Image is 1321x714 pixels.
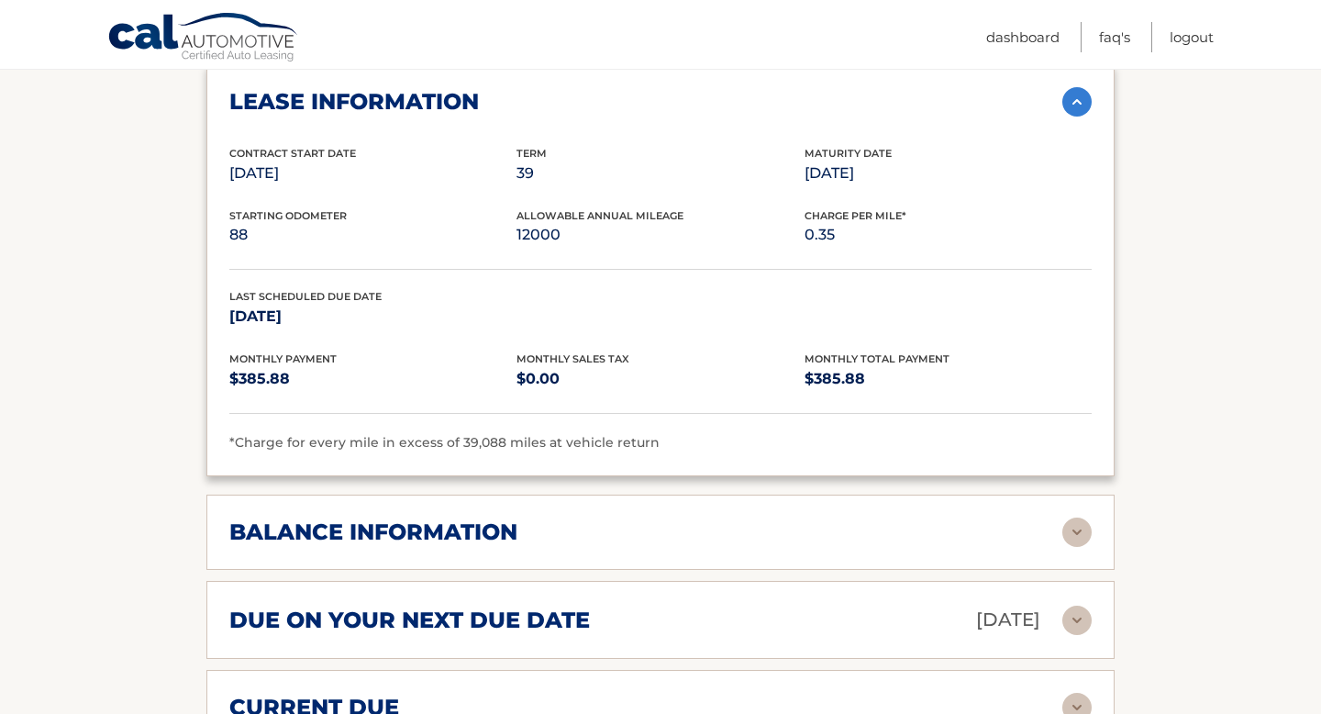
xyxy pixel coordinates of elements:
[805,209,906,222] span: Charge Per Mile*
[805,222,1092,248] p: 0.35
[805,147,892,160] span: Maturity Date
[229,222,516,248] p: 88
[229,519,517,546] h2: balance information
[986,22,1060,52] a: Dashboard
[805,161,1092,186] p: [DATE]
[1170,22,1214,52] a: Logout
[229,607,590,634] h2: due on your next due date
[805,352,949,365] span: Monthly Total Payment
[1062,606,1092,635] img: accordion-rest.svg
[229,434,660,451] span: *Charge for every mile in excess of 39,088 miles at vehicle return
[229,88,479,116] h2: lease information
[229,161,516,186] p: [DATE]
[1099,22,1130,52] a: FAQ's
[229,209,347,222] span: Starting Odometer
[1062,518,1092,547] img: accordion-rest.svg
[107,12,300,65] a: Cal Automotive
[229,290,382,303] span: Last Scheduled Due Date
[516,147,547,160] span: Term
[516,352,629,365] span: Monthly Sales Tax
[1062,87,1092,117] img: accordion-active.svg
[229,304,516,329] p: [DATE]
[516,161,804,186] p: 39
[229,147,356,160] span: Contract Start Date
[229,366,516,392] p: $385.88
[229,352,337,365] span: Monthly Payment
[516,222,804,248] p: 12000
[516,209,683,222] span: Allowable Annual Mileage
[516,366,804,392] p: $0.00
[805,366,1092,392] p: $385.88
[976,604,1040,636] p: [DATE]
